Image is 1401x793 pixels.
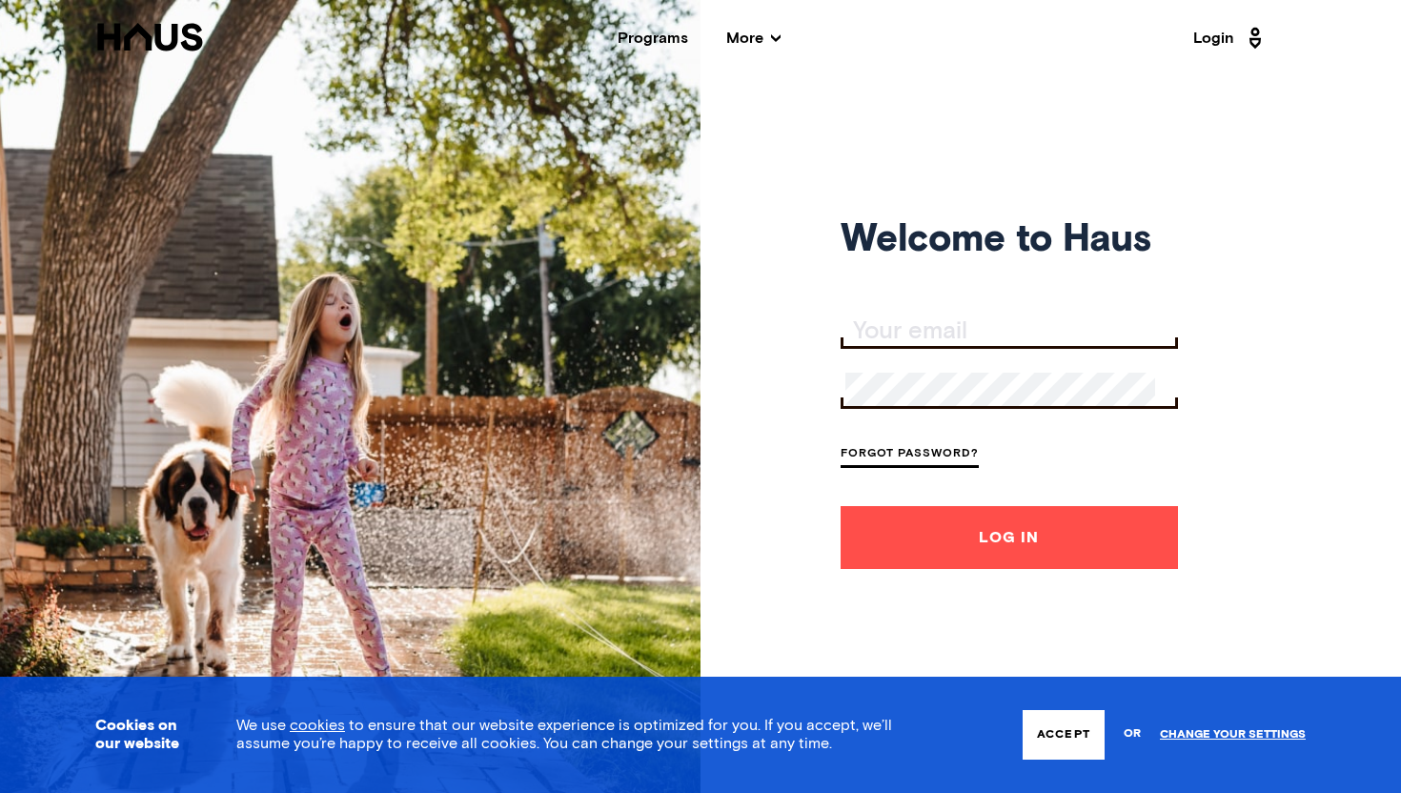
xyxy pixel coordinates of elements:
a: cookies [290,718,345,733]
button: Log In [841,506,1178,569]
span: or [1124,718,1141,751]
input: Your email [845,318,1178,345]
span: We use to ensure that our website experience is optimized for you. If you accept, we’ll assume yo... [236,718,892,751]
h3: Cookies on our website [95,717,189,753]
a: Change your settings [1160,728,1306,742]
a: Programs [618,30,688,46]
a: Login [1193,23,1268,53]
a: Forgot Password? [841,442,979,468]
span: More [726,30,781,46]
input: Your password [845,373,1155,409]
button: Accept [1023,710,1105,760]
h1: Welcome to Haus [841,224,1178,257]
